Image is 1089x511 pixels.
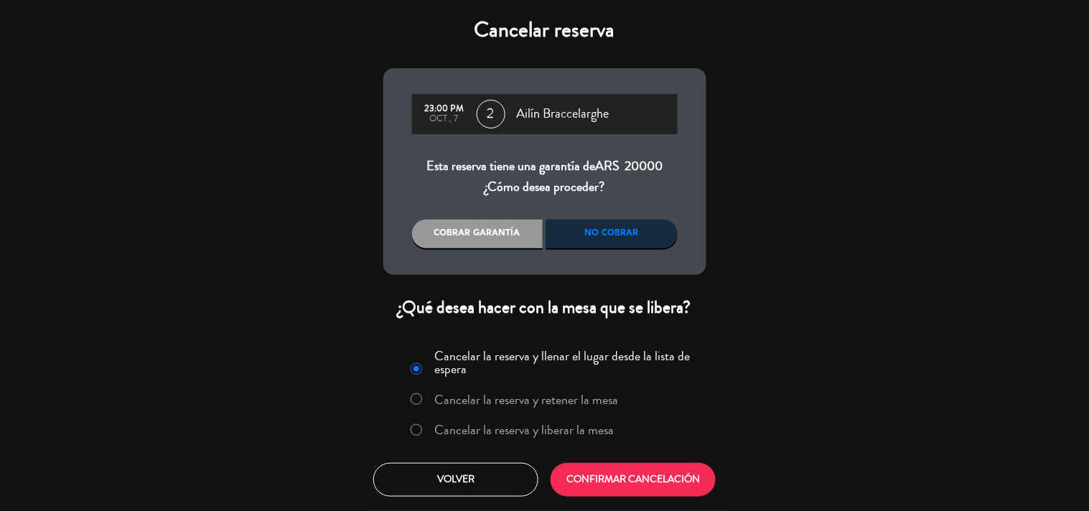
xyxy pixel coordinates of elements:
label: Cancelar la reserva y retener la mesa [434,393,618,406]
span: Ailín Braccelarghe [517,103,609,125]
h4: Cancelar reserva [383,17,706,43]
button: Volver [373,463,538,497]
label: Cancelar la reserva y liberar la mesa [434,423,614,436]
div: No cobrar [546,220,678,248]
span: 2 [477,100,505,128]
div: Cobrar garantía [412,220,543,248]
button: CONFIRMAR CANCELACIÓN [551,463,716,497]
div: oct., 7 [419,114,469,124]
span: ARS [595,156,620,175]
label: Cancelar la reserva y llenar el lugar desde la lista de espera [434,350,697,375]
div: ¿Qué desea hacer con la mesa que se libera? [383,296,706,319]
span: 20000 [625,156,663,175]
div: Esta reserva tiene una garantía de ¿Cómo desea proceder? [412,156,678,198]
div: 23:00 PM [419,104,469,114]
